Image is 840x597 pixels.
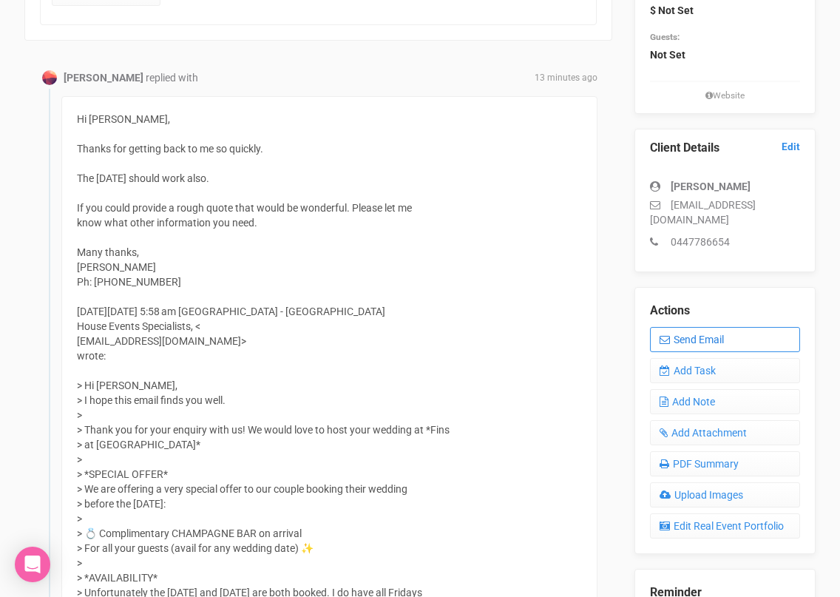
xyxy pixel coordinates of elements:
a: Edit Real Event Portfolio [650,513,800,539]
a: PDF Summary [650,451,800,476]
div: Open Intercom Messenger [15,547,50,582]
legend: Actions [650,303,800,320]
a: Edit [782,140,800,154]
small: Website [650,90,800,102]
strong: [PERSON_NAME] [64,72,143,84]
a: Send Email [650,327,800,352]
p: [EMAIL_ADDRESS][DOMAIN_NAME] [650,198,800,227]
strong: $ Not Set [650,4,694,16]
span: replied with [146,72,198,84]
a: Add Task [650,358,800,383]
strong: Not Set [650,49,685,61]
legend: Client Details [650,140,800,157]
p: 0447786654 [650,235,800,249]
a: Upload Images [650,482,800,507]
img: Profile Image [42,70,57,85]
a: Add Attachment [650,420,800,445]
a: Add Note [650,389,800,414]
span: 13 minutes ago [535,72,597,84]
strong: [PERSON_NAME] [671,181,751,192]
small: Guests: [650,32,680,42]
